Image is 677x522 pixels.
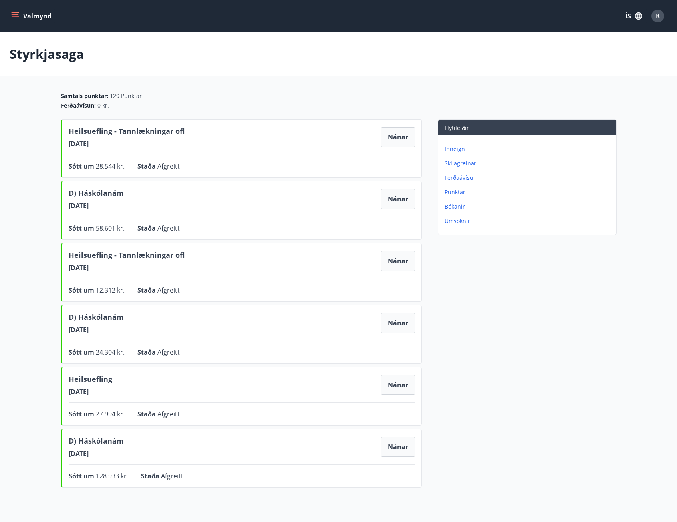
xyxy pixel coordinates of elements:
[137,224,157,233] span: Staða
[10,9,55,23] button: menu
[69,387,112,396] span: [DATE]
[381,313,415,333] button: Nánar
[69,449,124,458] span: [DATE]
[96,286,125,295] span: 12.312 kr.
[381,437,415,457] button: Nánar
[69,325,124,334] span: [DATE]
[69,139,185,148] span: [DATE]
[69,263,185,272] span: [DATE]
[69,312,124,325] span: D) Háskólanám
[621,9,647,23] button: ÍS
[69,472,96,480] span: Sótt um
[445,124,469,131] span: Flýtileiðir
[137,410,157,418] span: Staða
[96,224,125,233] span: 58.601 kr.
[69,201,124,210] span: [DATE]
[69,436,124,449] span: D) Háskólanám
[110,92,142,100] span: 129 Punktar
[61,102,96,110] span: Ferðaávísun :
[157,224,180,233] span: Afgreitt
[69,374,112,387] span: Heilsuefling
[445,174,613,182] p: Ferðaávísun
[648,6,667,26] button: K
[157,162,180,171] span: Afgreitt
[69,250,185,263] span: Heilsuefling - Tannlækningar ofl
[97,102,109,110] span: 0 kr.
[137,286,157,295] span: Staða
[69,126,185,139] span: Heilsuefling - Tannlækningar ofl
[69,188,124,201] span: D) Háskólanám
[656,12,660,20] span: K
[381,375,415,395] button: Nánar
[69,224,96,233] span: Sótt um
[137,162,157,171] span: Staða
[161,472,183,480] span: Afgreitt
[61,92,108,100] span: Samtals punktar :
[445,188,613,196] p: Punktar
[157,286,180,295] span: Afgreitt
[69,286,96,295] span: Sótt um
[445,203,613,211] p: Bókanir
[381,251,415,271] button: Nánar
[96,472,128,480] span: 128.933 kr.
[157,348,180,357] span: Afgreitt
[141,472,161,480] span: Staða
[96,348,125,357] span: 24.304 kr.
[445,145,613,153] p: Inneign
[69,410,96,418] span: Sótt um
[69,162,96,171] span: Sótt um
[381,127,415,147] button: Nánar
[445,159,613,167] p: Skilagreinar
[96,410,125,418] span: 27.994 kr.
[96,162,125,171] span: 28.544 kr.
[137,348,157,357] span: Staða
[10,45,84,63] p: Styrkjasaga
[381,189,415,209] button: Nánar
[445,217,613,225] p: Umsóknir
[157,410,180,418] span: Afgreitt
[69,348,96,357] span: Sótt um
